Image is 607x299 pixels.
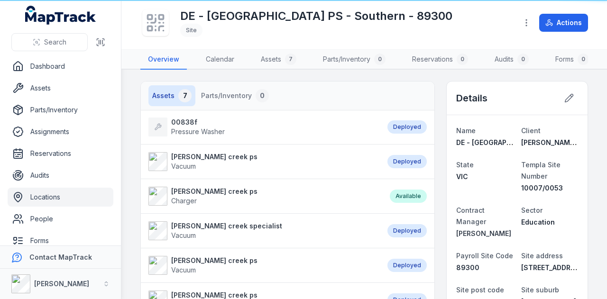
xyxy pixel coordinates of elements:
strong: [PERSON_NAME] creek ps [171,152,258,162]
span: Vacuum [171,266,196,274]
div: Deployed [387,224,427,237]
a: [PERSON_NAME] creek specialistVacuum [148,221,378,240]
a: Overview [140,50,187,70]
a: Calendar [198,50,242,70]
a: Audits [8,166,113,185]
a: Audits0 [487,50,536,70]
span: VIC [456,172,468,181]
span: Site suburb [521,286,559,294]
a: [PERSON_NAME] creek psVacuum [148,256,378,275]
a: [PERSON_NAME] creek psCharger [148,187,380,206]
div: 0 [517,54,529,65]
a: Locations [8,188,113,207]
a: Assets7 [253,50,304,70]
span: Templa Site Number [521,161,561,180]
button: Parts/Inventory0 [197,85,273,106]
span: 89300 [456,263,479,272]
a: Reservations0 [405,50,476,70]
button: Search [11,33,88,51]
span: [STREET_ADDRESS] [521,263,586,272]
span: Contract Manager [456,206,486,226]
button: Assets7 [148,85,195,106]
span: Education [521,218,555,226]
div: 0 [374,54,386,65]
a: Forms [8,231,113,250]
strong: [PERSON_NAME] creek ps [171,256,258,265]
a: Parts/Inventory0 [315,50,393,70]
div: 7 [285,54,296,65]
a: Forms0 [548,50,597,70]
div: 0 [256,89,269,102]
span: Payroll Site Code [456,252,513,260]
span: Pressure Washer [171,127,225,136]
a: 00838fPressure Washer [148,118,378,136]
span: Name [456,127,476,135]
a: Dashboard [8,57,113,76]
strong: 00838f [171,118,225,127]
div: Deployed [387,120,427,134]
div: Deployed [387,155,427,168]
span: Sector [521,206,543,214]
h1: DE - [GEOGRAPHIC_DATA] PS - Southern - 89300 [180,9,452,24]
span: Vacuum [171,231,196,239]
a: MapTrack [25,6,96,25]
span: Vacuum [171,162,196,170]
span: Client [521,127,541,135]
span: Search [44,37,66,47]
a: Parts/Inventory [8,100,113,119]
a: Assets [8,79,113,98]
div: 0 [457,54,468,65]
button: Actions [539,14,588,32]
div: 7 [178,89,192,102]
span: Charger [171,197,197,205]
h2: Details [456,91,487,105]
div: Site [180,24,202,37]
a: [PERSON_NAME] [456,229,513,238]
strong: [PERSON_NAME] creek ps [171,187,258,196]
div: Deployed [387,259,427,272]
span: Site post code [456,286,504,294]
span: 10007/0053 [521,184,563,192]
a: [PERSON_NAME] creek psVacuum [148,152,378,171]
span: Site address [521,252,563,260]
div: 0 [578,54,589,65]
a: People [8,209,113,228]
strong: Contact MapTrack [29,253,92,261]
div: Available [390,190,427,203]
strong: [PERSON_NAME] creek specialist [171,221,282,231]
strong: [PERSON_NAME] [34,280,89,288]
a: Assignments [8,122,113,141]
a: Reservations [8,144,113,163]
span: State [456,161,474,169]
